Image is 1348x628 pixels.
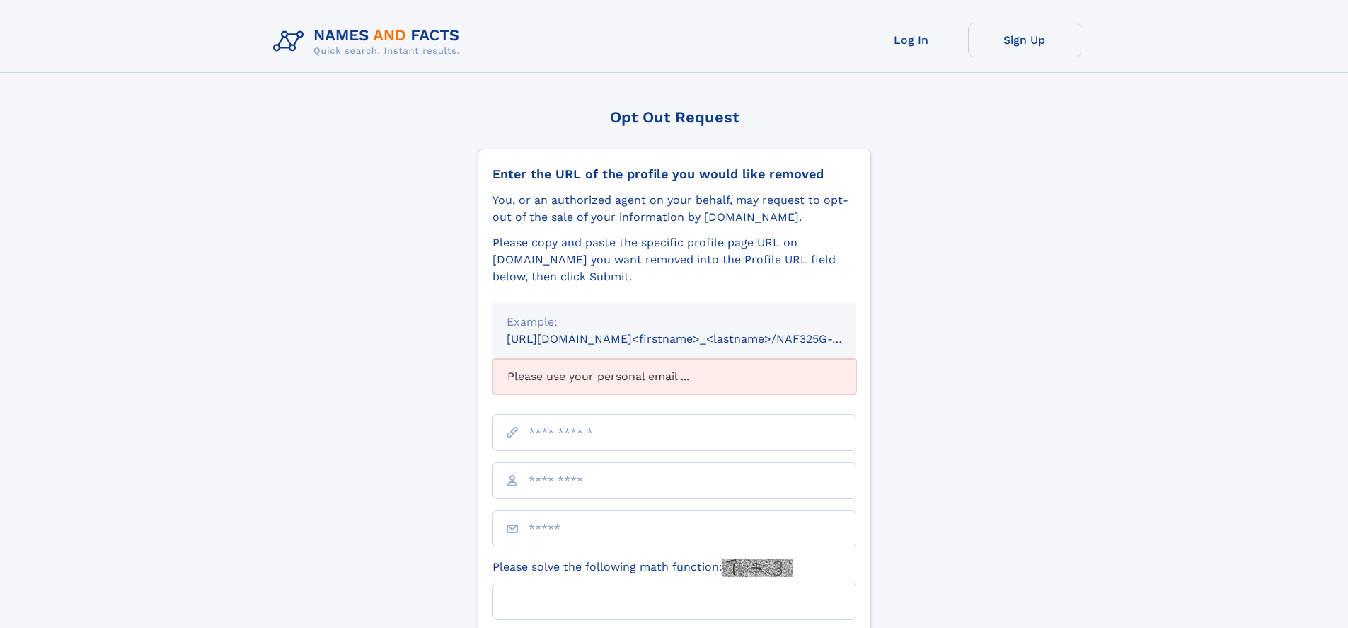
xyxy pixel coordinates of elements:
small: [URL][DOMAIN_NAME]<firstname>_<lastname>/NAF325G-xxxxxxxx [507,332,883,346]
a: Sign Up [968,23,1081,57]
div: Opt Out Request [478,108,871,126]
div: Example: [507,314,842,331]
a: Log In [855,23,968,57]
label: Please solve the following math function: [492,559,793,577]
div: You, or an authorized agent on your behalf, may request to opt-out of the sale of your informatio... [492,192,856,226]
div: Please copy and paste the specific profile page URL on [DOMAIN_NAME] you want removed into the Pr... [492,234,856,285]
img: Logo Names and Facts [267,23,471,61]
div: Enter the URL of the profile you would like removed [492,166,856,182]
div: Please use your personal email ... [492,359,856,394]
